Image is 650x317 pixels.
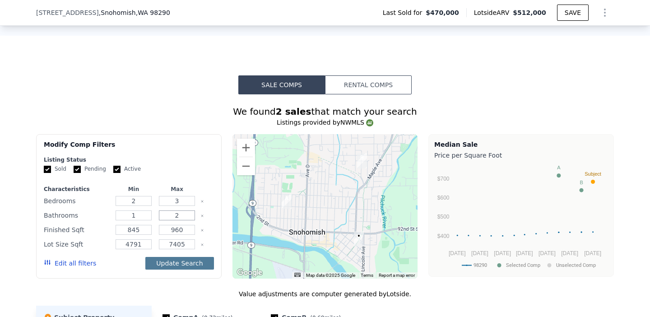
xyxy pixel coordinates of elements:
button: Zoom in [237,139,255,157]
text: $500 [437,214,450,220]
button: Keyboard shortcuts [294,273,301,277]
span: Map data ©2025 Google [306,273,355,278]
text: B [580,180,583,185]
div: Median Sale [434,140,608,149]
text: $400 [437,233,450,239]
span: $512,000 [513,9,546,16]
div: Bedrooms [44,195,110,207]
div: Listing Status [44,156,214,163]
text: Subject [585,171,601,177]
div: 715 Ford Ave [357,153,367,168]
button: Zoom out [237,157,255,175]
button: Show Options [596,4,614,22]
button: Edit all filters [44,259,96,268]
span: $470,000 [426,8,459,17]
input: Active [113,166,121,173]
button: Clear [200,200,204,203]
text: 98290 [474,262,487,268]
div: 506 Rainier St [354,231,364,247]
label: Sold [44,165,66,173]
svg: A chart. [434,162,608,275]
text: Unselected Comp [556,262,596,268]
text: [DATE] [471,250,488,256]
div: 1509 4th St [282,194,292,209]
div: Bathrooms [44,209,110,222]
button: Rental Comps [325,75,412,94]
text: Selected Comp [506,262,540,268]
text: $700 [437,176,450,182]
div: Value adjustments are computer generated by Lotside . [36,289,614,298]
button: Sale Comps [238,75,325,94]
div: Lot Size Sqft [44,238,110,251]
img: Google [235,267,265,279]
text: [DATE] [561,250,578,256]
div: Max [157,186,197,193]
text: [DATE] [494,250,511,256]
div: Price per Square Foot [434,149,608,162]
label: Pending [74,165,106,173]
text: [DATE] [449,250,466,256]
button: Update Search [145,257,214,270]
text: [DATE] [539,250,556,256]
label: Active [113,165,141,173]
a: Terms (opens in new tab) [361,273,373,278]
a: Report a map error [379,273,415,278]
span: , WA 98290 [136,9,170,16]
div: Characteristics [44,186,110,193]
button: Clear [200,228,204,232]
div: We found that match your search [36,105,614,118]
span: Lotside ARV [474,8,513,17]
input: Sold [44,166,51,173]
button: SAVE [557,5,589,21]
input: Pending [74,166,81,173]
strong: 2 sales [276,106,311,117]
div: Modify Comp Filters [44,140,214,156]
text: [DATE] [584,250,601,256]
text: $600 [437,195,450,201]
text: [DATE] [516,250,533,256]
button: Clear [200,214,204,218]
div: Min [114,186,153,193]
a: Open this area in Google Maps (opens a new window) [235,267,265,279]
text: A [557,165,561,170]
button: Clear [200,243,204,247]
span: , Snohomish [99,8,170,17]
span: Last Sold for [383,8,426,17]
div: Finished Sqft [44,224,110,236]
span: [STREET_ADDRESS] [36,8,99,17]
img: NWMLS Logo [366,119,373,126]
div: Listings provided by NWMLS [36,118,614,127]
